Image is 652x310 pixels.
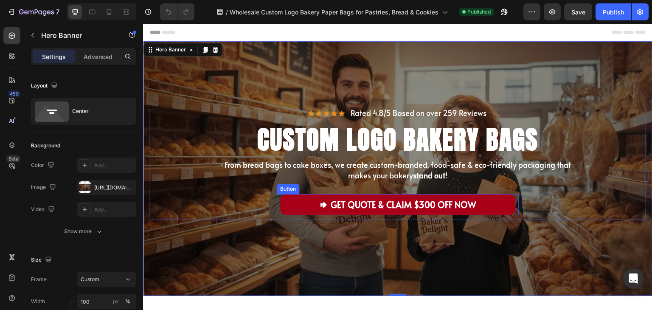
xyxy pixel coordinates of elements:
[123,296,133,307] button: px
[72,101,124,121] div: Center
[160,3,194,20] div: Undo/Redo
[3,3,63,20] button: 7
[94,162,134,169] div: Add...
[64,227,104,236] div: Show more
[113,298,119,305] div: px
[42,52,66,61] p: Settings
[6,155,20,162] div: Beta
[31,142,60,149] div: Background
[31,276,47,283] label: Frame
[596,3,631,20] button: Publish
[111,296,121,307] button: %
[94,206,134,214] div: Add...
[114,96,140,135] strong: CU
[137,170,372,192] a: GET QUOTE & CLAIM $300 OFF NOW
[31,254,53,266] div: Size
[31,224,136,239] button: Show more
[77,272,136,287] button: Custom
[571,8,585,16] span: Save
[11,22,45,30] div: Hero Banner
[125,298,130,305] div: %
[467,8,491,16] span: Published
[41,30,113,40] p: Hero Banner
[81,276,99,283] span: Custom
[188,175,333,187] span: GET QUOTE & CLAIM $300 OFF NOW
[31,160,56,171] div: Color
[31,182,58,193] div: Image
[94,184,134,192] div: [URL][DOMAIN_NAME]
[143,24,652,310] iframe: To enrich screen reader interactions, please activate Accessibility in Grammarly extension settings
[81,135,428,157] span: From bread bags to cake boxes, we create custom-branded, food-safe & eco-friendly packaging that ...
[226,8,228,17] span: /
[31,80,59,92] div: Layout
[114,96,396,135] span: STOM LOGO BAKERY BAGS
[623,268,644,289] div: Open Intercom Messenger
[208,84,343,94] span: Rated 4.8/5 Based on over 259 Reviews
[230,8,438,17] span: Wholesale Custom Logo Bakery Paper Bags for Pastries, Bread & Cookies
[77,294,136,309] input: px%
[31,204,56,215] div: Video
[8,90,20,97] div: 450
[564,3,592,20] button: Save
[135,161,155,169] div: Button
[270,146,302,157] strong: stand out
[84,52,112,61] p: Advanced
[603,8,624,17] div: Publish
[56,7,59,17] p: 7
[31,298,45,305] label: Width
